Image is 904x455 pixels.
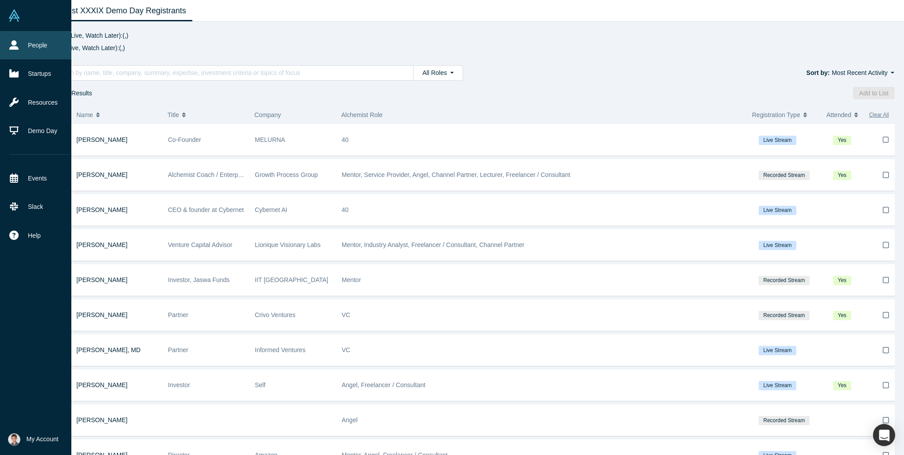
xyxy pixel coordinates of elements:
[869,106,889,124] button: Clear All
[752,106,817,124] button: Registration Type
[168,311,188,318] span: Partner
[833,171,851,180] span: Yes
[831,68,895,78] button: Most Recent Activity
[872,230,900,260] button: Bookmark
[8,433,58,446] button: My Account
[27,435,58,444] span: My Account
[872,370,900,400] button: Bookmark
[833,136,851,145] span: Yes
[807,69,830,76] strong: Sort by:
[255,171,318,178] span: Growth Process Group
[168,381,190,388] span: Investor
[168,276,230,283] span: Investor, Jaswa Funds
[826,106,851,124] span: Attended
[759,346,796,355] span: Live Stream
[77,311,128,318] a: [PERSON_NAME]
[759,206,796,215] span: Live Stream
[872,124,900,155] button: Bookmark
[77,346,141,353] a: [PERSON_NAME], MD
[342,136,349,143] span: 40
[342,346,350,353] span: VC
[255,346,305,353] span: Informed Ventures
[759,171,810,180] span: Recorded Stream
[168,106,179,124] span: Title
[77,171,128,178] a: [PERSON_NAME]
[872,335,900,365] button: Bookmark
[759,136,796,145] span: Live Stream
[413,65,463,81] button: All Roles
[255,136,285,143] span: MELURNA
[168,241,233,248] span: Venture Capital Advisor
[826,106,861,124] button: Attended
[37,31,895,40] p: (Live, Watch Later): ( , )
[61,90,92,97] span: Results
[833,381,851,390] span: Yes
[255,381,265,388] span: Self
[53,67,404,78] input: Search by name, title, company, summary, expertise, investment criteria or topics of focus
[759,416,810,425] span: Recorded Stream
[872,405,900,435] button: Bookmark
[342,171,570,178] span: Mentor, Service Provider, Angel, Channel Partner, Lecturer, Freelancer / Consultant
[168,106,245,124] button: Title
[872,300,900,330] button: Bookmark
[759,276,810,285] span: Recorded Stream
[77,241,128,248] a: [PERSON_NAME]
[77,136,128,143] a: [PERSON_NAME]
[8,433,20,446] img: Satyam Goel's Account
[77,206,128,213] a: [PERSON_NAME]
[77,381,128,388] a: [PERSON_NAME]
[168,171,378,178] span: Alchemist Coach / Enterprise SaaS & Ai Subscription Model Thought Leader
[77,106,93,124] span: Name
[833,311,851,320] span: Yes
[341,111,382,118] span: Alchemist Role
[168,136,201,143] span: Co-Founder
[8,9,20,22] img: Alchemist Vault Logo
[77,416,128,424] a: [PERSON_NAME]
[872,195,900,225] button: Bookmark
[342,416,358,424] span: Angel
[255,206,287,213] span: Сybernet AI
[759,311,810,320] span: Recorded Stream
[28,231,41,240] span: Help
[342,276,361,283] span: Mentor
[342,241,524,248] span: Mentor, Industry Analyst, Freelancer / Consultant, Channel Partner
[255,276,328,283] span: IIT [GEOGRAPHIC_DATA]
[37,43,895,53] p: (Live, Watch Later): ( , )
[833,276,851,285] span: Yes
[342,206,349,213] span: 40
[759,241,796,250] span: Live Stream
[255,241,320,248] span: Lionique Visionary Labs
[255,311,296,318] span: Crivo Ventures
[872,265,900,295] button: Bookmark
[77,276,128,283] a: [PERSON_NAME]
[752,106,800,124] span: Registration Type
[342,381,425,388] span: Angel, Freelancer / Consultant
[759,381,796,390] span: Live Stream
[37,0,192,21] a: Alchemist XXXIX Demo Day Registrants
[254,111,281,118] span: Company
[853,87,895,99] button: Add to List
[872,160,900,190] button: Bookmark
[342,311,350,318] span: VC
[168,206,244,213] span: CEO & founder at Cybernet
[77,106,159,124] button: Name
[168,346,188,353] span: Partner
